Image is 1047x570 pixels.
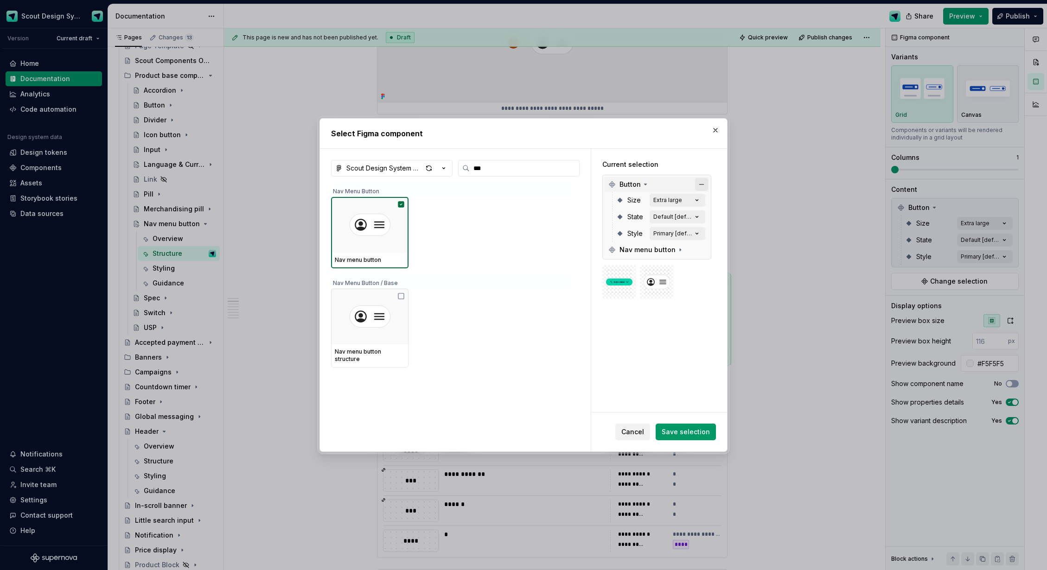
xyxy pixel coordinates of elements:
[335,256,405,264] div: Nav menu button
[653,230,692,237] div: Primary [default]
[602,160,711,169] div: Current selection
[331,128,716,139] h2: Select Figma component
[605,177,709,192] div: Button
[605,242,709,257] div: Nav menu button
[331,160,453,177] button: Scout Design System Components
[627,229,643,238] span: Style
[335,348,405,363] div: Nav menu button structure
[331,182,575,197] div: Nav Menu Button
[656,424,716,440] button: Save selection
[627,196,641,205] span: Size
[653,213,692,221] div: Default [default]
[621,427,644,437] span: Cancel
[662,427,710,437] span: Save selection
[615,424,650,440] button: Cancel
[346,164,422,173] div: Scout Design System Components
[619,245,676,254] span: Nav menu button
[650,210,705,223] button: Default [default]
[619,180,641,189] span: Button
[650,194,705,207] button: Extra large
[650,227,705,240] button: Primary [default]
[653,196,682,204] div: Extra large
[331,274,575,289] div: Nav Menu Button / Base
[627,212,643,222] span: State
